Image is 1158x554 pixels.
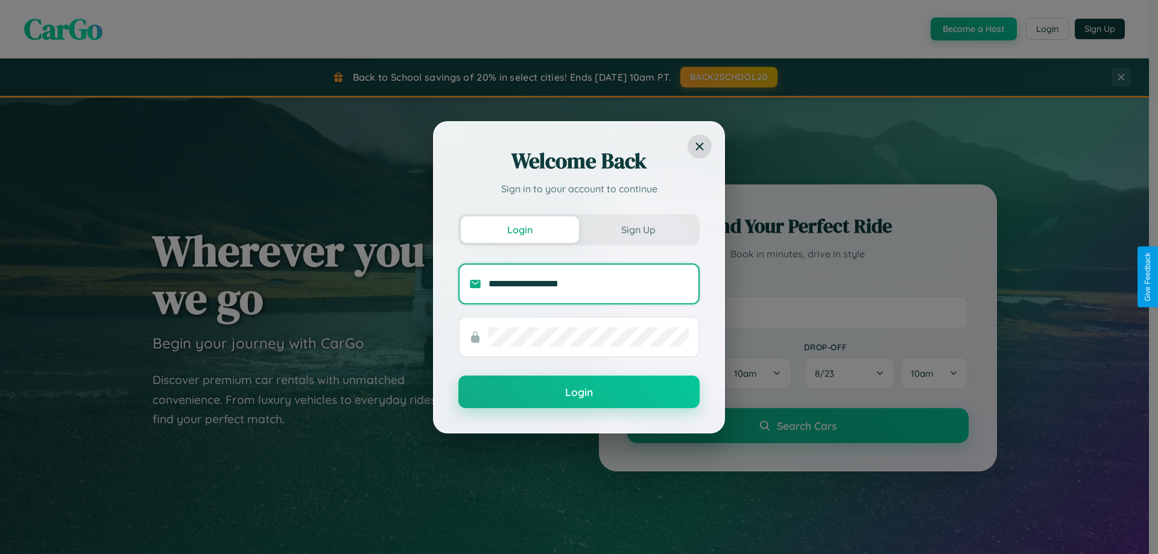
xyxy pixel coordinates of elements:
[458,146,700,175] h2: Welcome Back
[579,216,697,243] button: Sign Up
[458,181,700,196] p: Sign in to your account to continue
[461,216,579,243] button: Login
[1144,253,1152,301] div: Give Feedback
[458,376,700,408] button: Login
